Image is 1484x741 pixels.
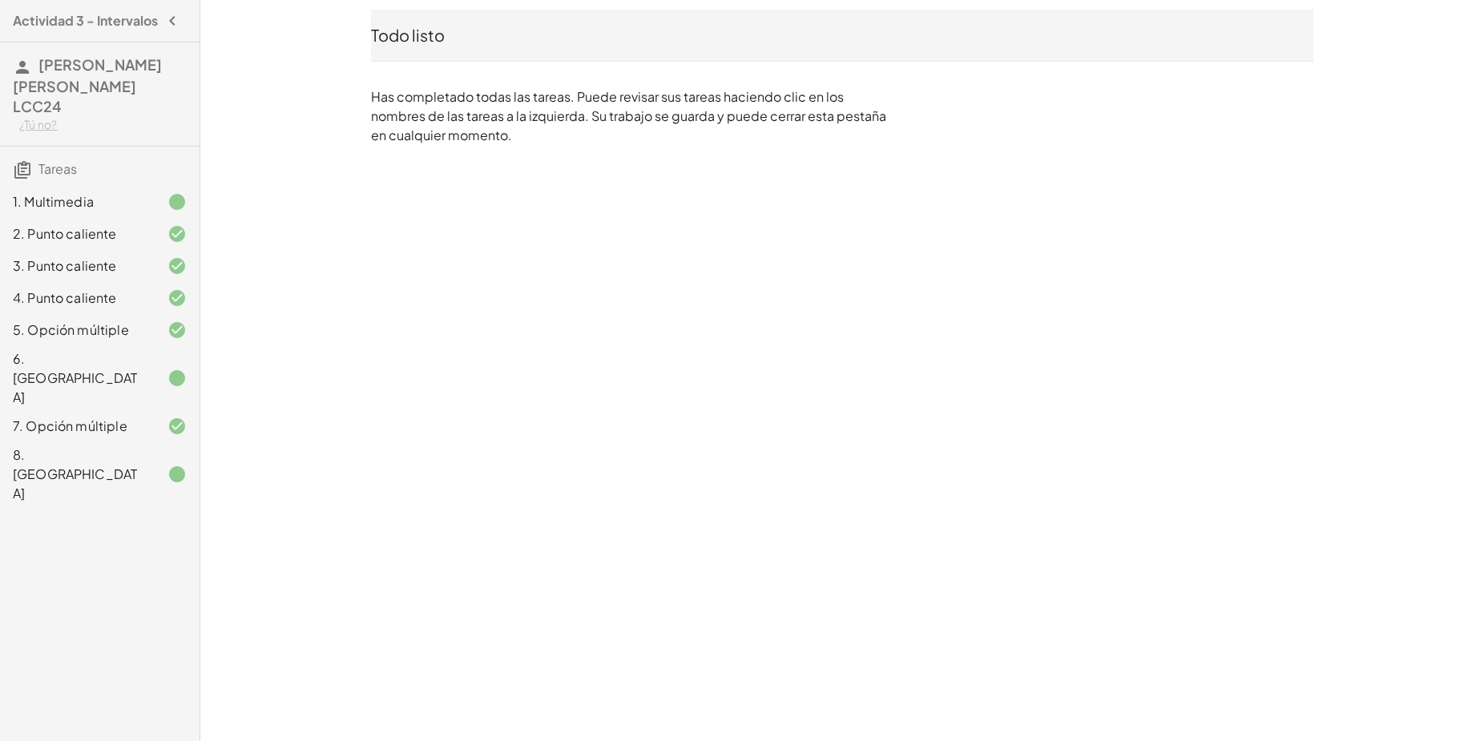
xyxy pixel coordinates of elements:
[167,288,187,308] i: Task finished and correct.
[167,465,187,484] i: Task finished.
[38,160,77,177] span: Tareas
[13,288,142,308] div: 4. Punto caliente
[371,25,445,45] font: Todo listo
[13,349,142,407] div: 6. [GEOGRAPHIC_DATA]
[167,192,187,211] i: Task finished.
[13,417,142,436] div: 7. Opción múltiple
[13,224,142,244] div: 2. Punto caliente
[13,192,142,211] div: 1. Multimedia
[371,87,892,145] p: Has completado todas las tareas. Puede revisar sus tareas haciendo clic en los nombres de las tar...
[167,417,187,436] i: Task finished and correct.
[19,117,58,131] font: ¿Tú no?
[167,256,187,276] i: Task finished and correct.
[13,256,142,276] div: 3. Punto caliente
[167,224,187,244] i: Task finished and correct.
[13,320,142,340] div: 5. Opción múltiple
[13,11,158,30] h4: Actividad 3 - Intervalos
[167,320,187,340] i: Task finished and correct.
[167,368,187,388] i: Task finished.
[13,55,162,115] span: [PERSON_NAME] [PERSON_NAME] LCC24
[13,445,142,503] div: 8. [GEOGRAPHIC_DATA]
